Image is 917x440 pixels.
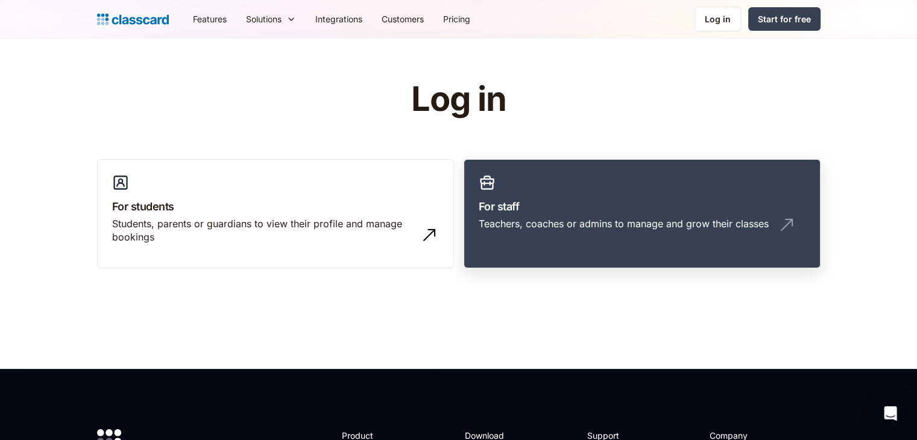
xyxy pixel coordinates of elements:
[183,5,236,33] a: Features
[372,5,433,33] a: Customers
[695,7,741,31] a: Log in
[97,159,454,269] a: For studentsStudents, parents or guardians to view their profile and manage bookings
[758,13,811,25] div: Start for free
[97,11,169,28] a: home
[876,399,905,428] div: Open Intercom Messenger
[112,198,439,215] h3: For students
[112,217,415,244] div: Students, parents or guardians to view their profile and manage bookings
[479,198,805,215] h3: For staff
[705,13,731,25] div: Log in
[306,5,372,33] a: Integrations
[236,5,306,33] div: Solutions
[246,13,282,25] div: Solutions
[479,217,769,230] div: Teachers, coaches or admins to manage and grow their classes
[267,81,650,118] h1: Log in
[464,159,821,269] a: For staffTeachers, coaches or admins to manage and grow their classes
[433,5,480,33] a: Pricing
[748,7,821,31] a: Start for free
